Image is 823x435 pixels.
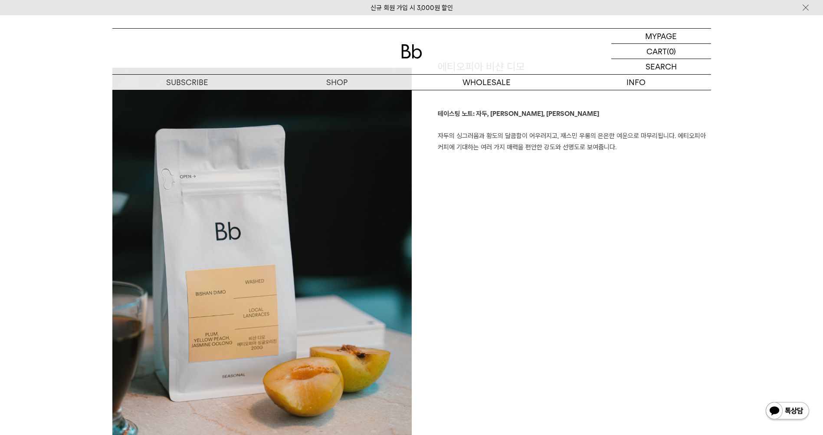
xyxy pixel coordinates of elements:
[371,4,453,12] a: 신규 회원 가입 시 3,000원 할인
[645,29,677,43] p: MYPAGE
[561,75,711,90] p: INFO
[611,44,711,59] a: CART (0)
[667,44,676,59] p: (0)
[438,109,711,153] p: 자두의 싱그러움과 황도의 달콤함이 어우러지고, 재스민 우롱의 은은한 여운으로 마무리됩니다. 에티오피아 커피에 기대하는 여러 가지 매력을 편안한 강도와 선명도로 보여줍니다.
[765,401,810,422] img: 카카오톡 채널 1:1 채팅 버튼
[262,75,412,90] a: SHOP
[112,75,262,90] a: SUBSCRIBE
[438,110,599,118] b: 테이스팅 노트: 자두, [PERSON_NAME], [PERSON_NAME]
[412,75,561,90] p: WHOLESALE
[646,59,677,74] p: SEARCH
[611,29,711,44] a: MYPAGE
[646,44,667,59] p: CART
[401,44,422,59] img: 로고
